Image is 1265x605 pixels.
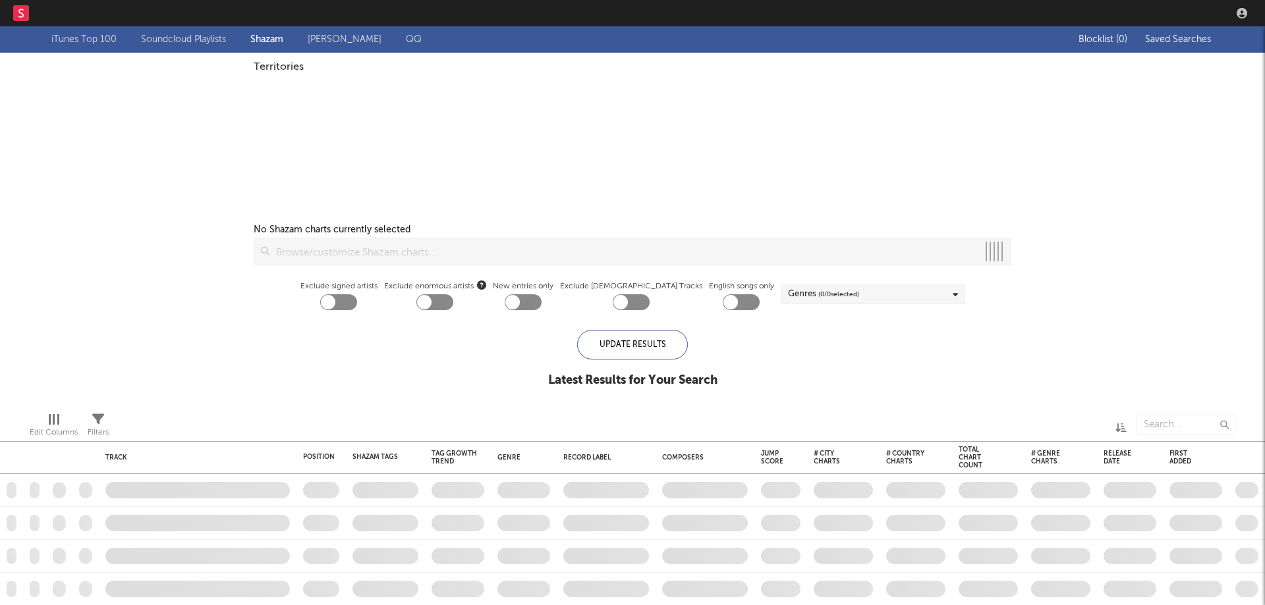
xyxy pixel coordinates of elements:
[886,450,926,465] div: # Country Charts
[308,32,381,47] a: [PERSON_NAME]
[477,278,486,291] button: Exclude enormous artists
[1104,450,1137,465] div: Release Date
[788,286,859,302] div: Genres
[560,278,702,294] label: Exclude [DEMOGRAPHIC_DATA] Tracks
[51,32,117,47] a: iTunes Top 100
[1141,34,1214,45] button: Saved Searches
[709,278,774,294] label: English songs only
[1031,450,1071,465] div: # Genre Charts
[88,425,109,440] div: Filters
[254,59,1011,75] div: Territories
[105,454,283,461] div: Track
[432,450,478,465] div: Tag Growth Trend
[1079,35,1127,44] span: Blocklist
[662,454,741,461] div: Composers
[577,330,688,359] div: Update Results
[814,450,853,465] div: # City Charts
[818,286,859,302] span: ( 0 / 0 selected)
[30,408,78,446] div: Edit Columns
[406,32,422,47] a: QQ
[384,278,486,294] span: Exclude enormous artists
[497,454,544,461] div: Genre
[300,278,378,294] label: Exclude signed artists
[141,32,226,47] a: Soundcloud Playlists
[548,373,717,388] div: Latest Results for Your Search
[30,425,78,440] div: Edit Columns
[1169,450,1202,465] div: First Added
[1116,35,1127,44] span: ( 0 )
[88,408,109,446] div: Filters
[959,446,998,469] div: Total Chart Count
[269,238,978,265] input: Browse/customize Shazam charts...
[563,454,642,461] div: Record Label
[493,278,553,294] label: New entries only
[303,453,335,461] div: Position
[352,453,399,461] div: Shazam Tags
[1137,415,1235,434] input: Search...
[1145,35,1214,44] span: Saved Searches
[761,450,783,465] div: Jump Score
[254,222,410,238] div: No Shazam charts currently selected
